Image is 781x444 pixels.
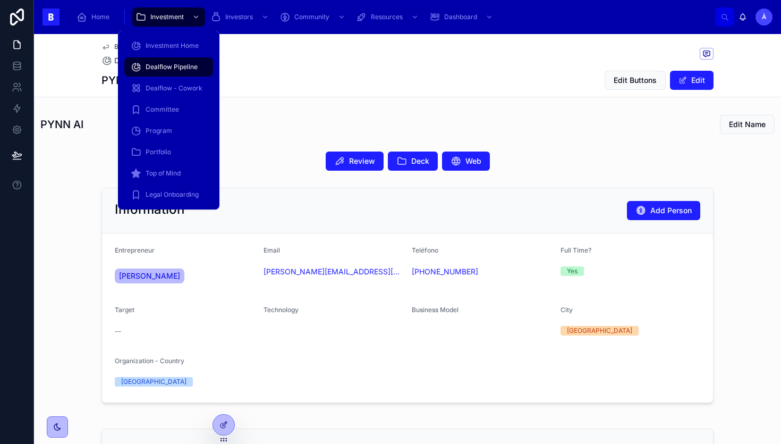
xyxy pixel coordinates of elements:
a: Committee [124,100,213,119]
span: Top of Mind [146,169,181,178]
a: Back to Dealflow Pipeline [101,43,191,51]
button: Edit Buttons [605,71,666,90]
span: Dealflow Pipeline [114,55,176,66]
button: Add Person [627,201,700,220]
span: City [561,306,573,314]
a: Portfolio [124,143,213,162]
span: Technology [264,306,299,314]
a: Program [124,121,213,140]
span: Dashboard [444,13,477,21]
a: Community [276,7,351,27]
span: Dealflow Pipeline [146,63,198,71]
a: Investment Home [124,36,213,55]
span: Teléfono [412,246,438,254]
a: Resources [353,7,424,27]
span: Committee [146,105,179,114]
h2: Information [115,201,184,218]
span: -- [115,326,121,337]
a: Top of Mind [124,164,213,183]
span: Dealflow - Cowork [146,84,202,93]
a: Investors [207,7,274,27]
a: [PERSON_NAME] [115,269,184,283]
span: Home [91,13,109,21]
h1: PYNN AI [101,73,145,88]
button: Edit Name [720,115,775,134]
h1: PYNN AI [40,117,83,132]
span: Review [349,156,375,166]
a: [PERSON_NAME][EMAIL_ADDRESS][DOMAIN_NAME] [264,266,404,277]
a: [PHONE_NUMBER] [412,266,478,277]
span: Entrepreneur [115,246,155,254]
button: Web [442,152,490,171]
span: Investment [150,13,184,21]
a: Dashboard [426,7,498,27]
span: Add Person [650,205,692,216]
span: Investment Home [146,41,199,50]
span: Business Model [412,306,459,314]
span: Full Time? [561,246,591,254]
span: Organization - Country [115,357,184,365]
span: À [762,13,767,21]
span: Deck [411,156,429,166]
span: Edit Name [729,119,766,130]
div: [GEOGRAPHIC_DATA] [567,326,632,336]
button: Edit [670,71,714,90]
span: Legal Onboarding [146,190,199,199]
a: Dealflow Pipeline [101,55,176,66]
div: scrollable content [68,5,715,29]
span: Portfolio [146,148,171,156]
a: Investment [132,7,205,27]
span: Community [294,13,329,21]
button: Review [326,152,384,171]
span: Web [465,156,481,166]
a: Legal Onboarding [124,185,213,204]
a: Home [73,7,117,27]
a: Dealflow Pipeline [124,57,213,77]
div: [GEOGRAPHIC_DATA] [121,377,186,387]
button: Deck [388,152,438,171]
img: App logo [43,9,60,26]
span: [PERSON_NAME] [119,271,180,281]
span: Resources [371,13,403,21]
span: Investors [225,13,253,21]
a: Dealflow - Cowork [124,79,213,98]
span: Target [115,306,134,314]
span: Program [146,127,172,135]
span: Edit Buttons [614,75,657,86]
span: Back to Dealflow Pipeline [114,43,191,51]
span: Email [264,246,280,254]
div: Yes [567,266,578,276]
